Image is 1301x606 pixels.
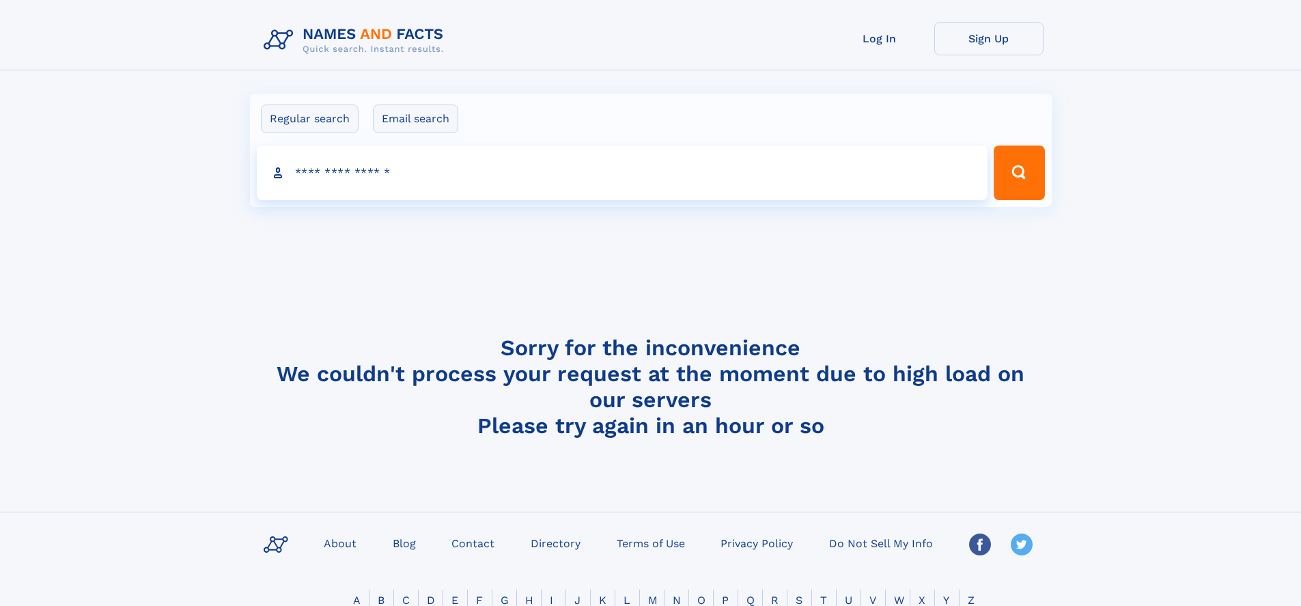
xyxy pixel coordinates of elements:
img: Facebook [969,534,991,555]
label: Regular search [261,105,359,133]
button: Search Button [994,146,1044,200]
h4: Sorry for the inconvenience We couldn't process your request at the moment due to high load on ou... [258,335,1044,439]
a: Directory [525,533,586,553]
label: Email search [373,105,458,133]
a: Contact [446,533,500,553]
a: Privacy Policy [715,533,798,553]
input: search input [257,146,988,200]
a: About [318,533,362,553]
a: Sign Up [934,22,1044,55]
a: Terms of Use [611,533,690,553]
a: Do Not Sell My Info [824,533,938,553]
img: Twitter [1011,534,1033,555]
img: Logo Names and Facts [258,22,455,59]
a: Log In [825,22,934,55]
a: Blog [387,533,421,553]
